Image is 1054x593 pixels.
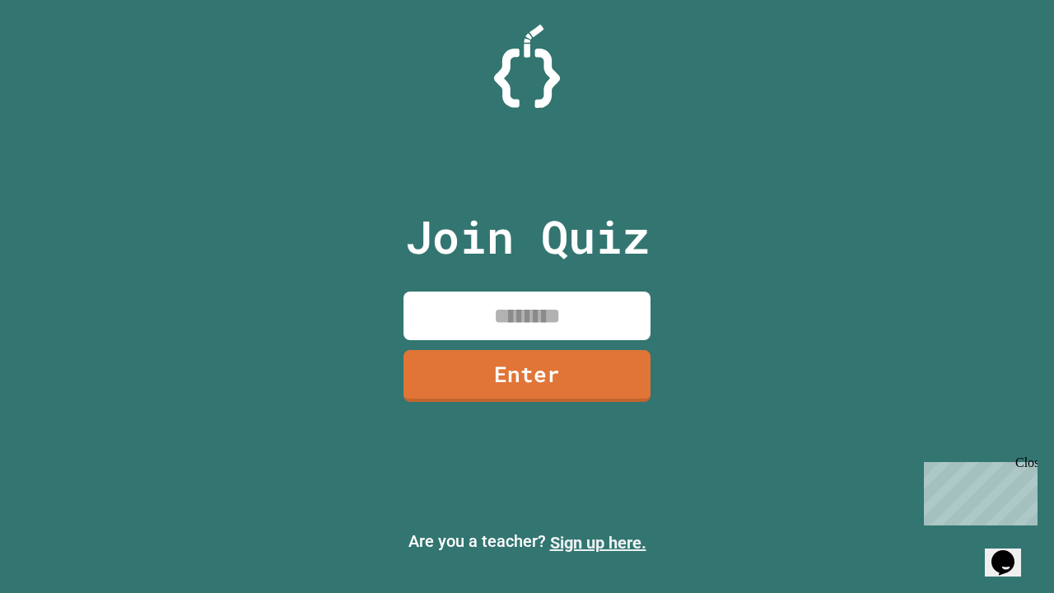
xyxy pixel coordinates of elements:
p: Are you a teacher? [13,529,1041,555]
a: Sign up here. [550,533,646,553]
img: Logo.svg [494,25,560,108]
div: Chat with us now!Close [7,7,114,105]
iframe: chat widget [917,455,1038,525]
iframe: chat widget [985,527,1038,577]
p: Join Quiz [405,203,650,271]
a: Enter [403,350,651,402]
